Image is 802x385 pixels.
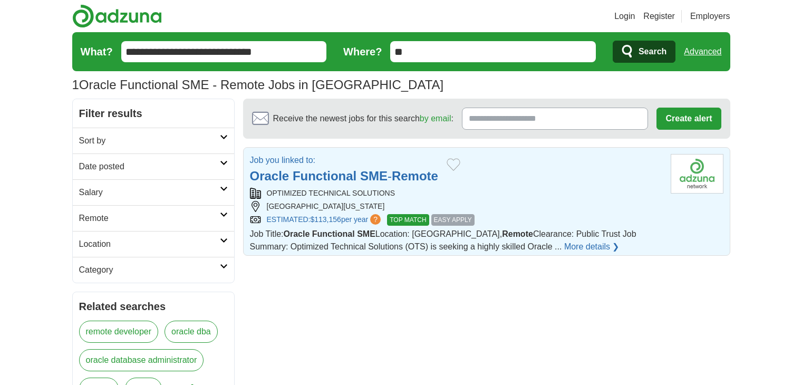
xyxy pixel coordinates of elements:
div: OPTIMIZED TECHNICAL SOLUTIONS [250,188,662,199]
a: Oracle Functional SME-Remote [250,169,438,183]
h2: Related searches [79,299,228,314]
span: $113,156 [310,215,341,224]
a: remote developer [79,321,159,343]
strong: Oracle [250,169,289,183]
strong: Remote [502,229,533,238]
a: ESTIMATED:$113,156per year? [267,214,383,226]
strong: SME [357,229,375,238]
h2: Date posted [79,160,220,173]
span: Receive the newest jobs for this search : [273,112,453,125]
strong: Oracle [284,229,310,238]
h2: Filter results [73,99,234,128]
a: More details ❯ [564,240,620,253]
h2: Location [79,238,220,251]
a: Login [614,10,635,23]
span: TOP MATCH [387,214,429,226]
span: Job Title: Location: [GEOGRAPHIC_DATA], Clearance: Public Trust Job Summary: Optimized Technical ... [250,229,636,251]
a: Employers [690,10,730,23]
img: Company logo [671,154,723,194]
span: ? [370,214,381,225]
button: Search [613,41,675,63]
button: Create alert [656,108,721,130]
strong: SME [360,169,388,183]
span: 1 [72,75,79,94]
a: Sort by [73,128,234,153]
h2: Category [79,264,220,276]
h1: Oracle Functional SME - Remote Jobs in [GEOGRAPHIC_DATA] [72,78,444,92]
a: Location [73,231,234,257]
span: Search [639,41,666,62]
a: Register [643,10,675,23]
h2: Sort by [79,134,220,147]
p: Job you linked to: [250,154,438,167]
a: Salary [73,179,234,205]
strong: Remote [392,169,438,183]
strong: Functional [312,229,355,238]
h2: Salary [79,186,220,199]
a: Date posted [73,153,234,179]
button: Add to favorite jobs [447,158,460,171]
strong: Functional [293,169,356,183]
a: Advanced [684,41,721,62]
label: What? [81,44,113,60]
h2: Remote [79,212,220,225]
img: Adzuna logo [72,4,162,28]
a: by email [420,114,451,123]
a: Remote [73,205,234,231]
span: EASY APPLY [431,214,475,226]
label: Where? [343,44,382,60]
a: Category [73,257,234,283]
div: [GEOGRAPHIC_DATA][US_STATE] [250,201,662,212]
a: oracle database administrator [79,349,204,371]
a: oracle dba [165,321,218,343]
